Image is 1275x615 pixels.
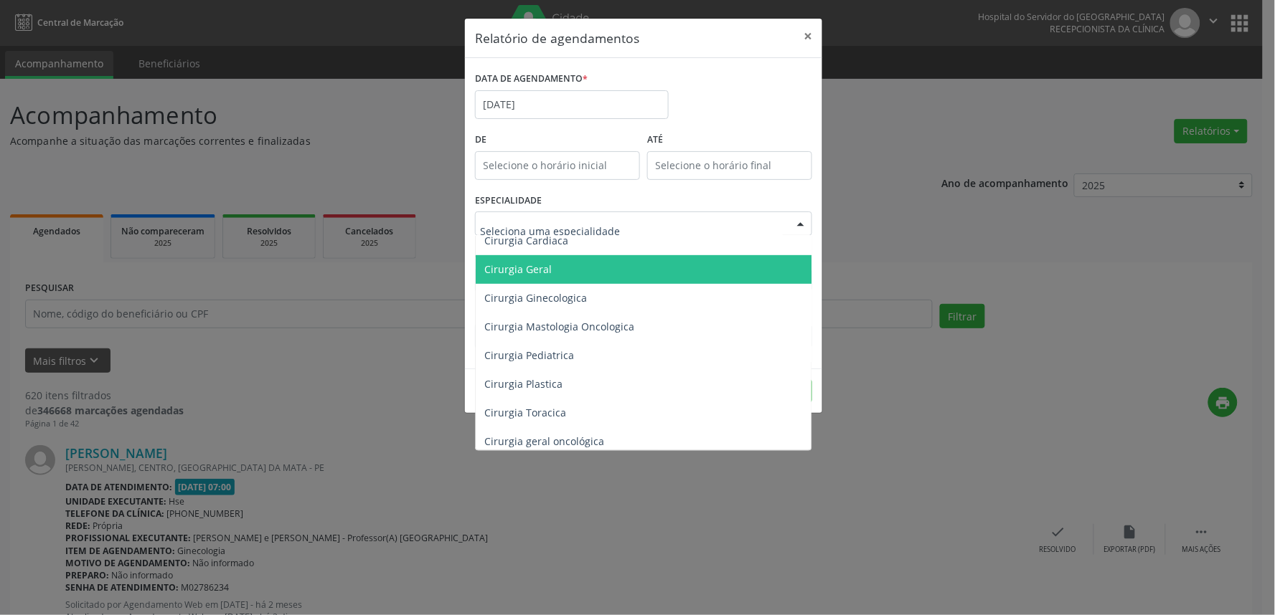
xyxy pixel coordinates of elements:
label: ESPECIALIDADE [475,190,542,212]
label: De [475,129,640,151]
span: Cirurgia Mastologia Oncologica [484,320,634,333]
button: Close [794,19,822,54]
h5: Relatório de agendamentos [475,29,639,47]
label: ATÉ [647,129,812,151]
span: Cirurgia Toracica [484,406,566,419]
input: Selecione uma data ou intervalo [475,90,669,119]
label: DATA DE AGENDAMENTO [475,68,588,90]
input: Selecione o horário inicial [475,151,640,180]
span: Cirurgia Pediatrica [484,348,574,362]
input: Seleciona uma especialidade [480,216,783,245]
span: Cirurgia Geral [484,262,552,276]
span: Cirurgia Plastica [484,377,563,391]
input: Selecione o horário final [647,151,812,180]
span: Cirurgia Ginecologica [484,291,587,305]
span: Cirurgia geral oncológica [484,434,604,448]
span: Cirurgia Cardiaca [484,234,568,247]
